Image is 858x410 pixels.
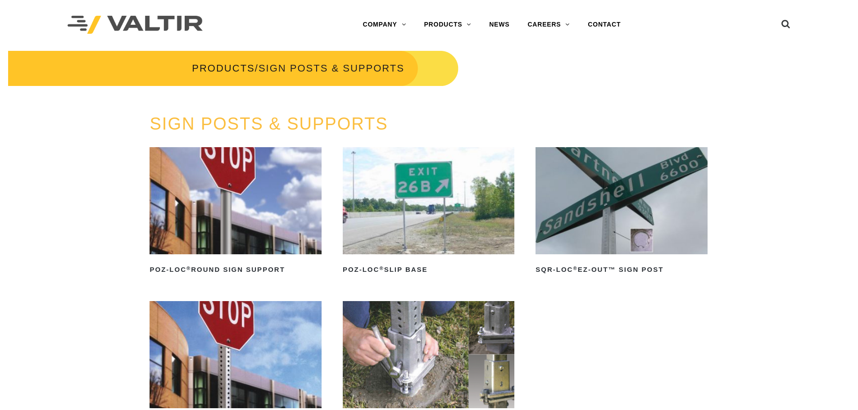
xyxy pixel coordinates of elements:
[343,262,514,277] h2: POZ-LOC Slip Base
[68,16,203,34] img: Valtir
[415,16,480,34] a: PRODUCTS
[354,16,415,34] a: COMPANY
[379,266,384,271] sup: ®
[536,262,707,277] h2: SQR-LOC EZ-Out™ Sign Post
[573,266,577,271] sup: ®
[150,147,321,277] a: POZ-LOC®Round Sign Support
[150,114,388,133] a: SIGN POSTS & SUPPORTS
[150,262,321,277] h2: POZ-LOC Round Sign Support
[536,147,707,277] a: SQR-LOC®EZ-Out™ Sign Post
[186,266,191,271] sup: ®
[259,63,404,74] span: SIGN POSTS & SUPPORTS
[343,147,514,277] a: POZ-LOC®Slip Base
[518,16,579,34] a: CAREERS
[480,16,518,34] a: NEWS
[579,16,630,34] a: CONTACT
[192,63,254,74] a: PRODUCTS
